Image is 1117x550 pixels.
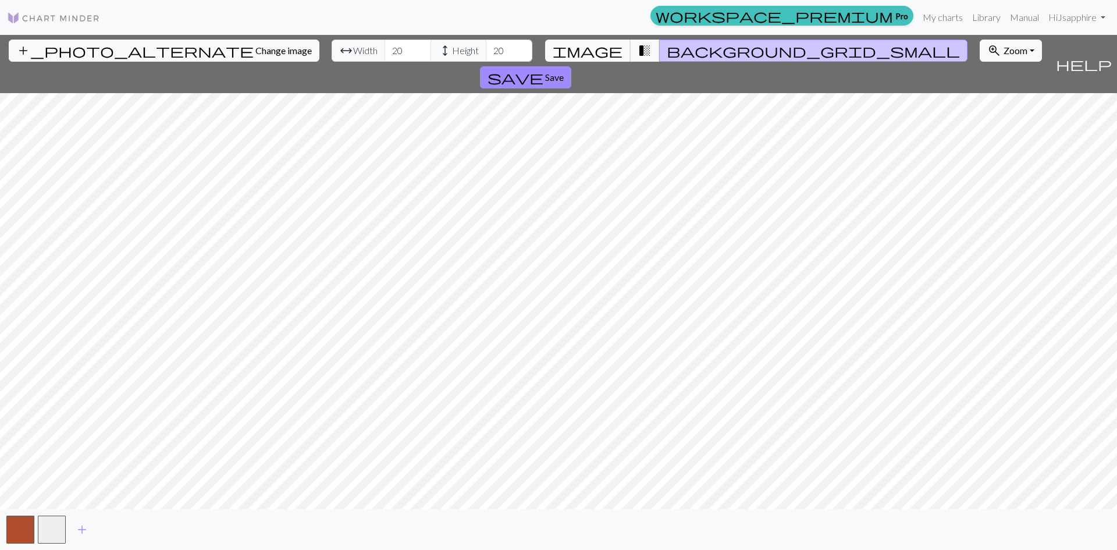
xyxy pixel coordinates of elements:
[353,44,378,58] span: Width
[75,521,89,538] span: add
[650,6,913,26] a: Pro
[545,72,564,83] span: Save
[553,42,622,59] span: image
[967,6,1005,29] a: Library
[7,11,100,25] img: Logo
[638,42,652,59] span: transition_fade
[16,42,254,59] span: add_photo_alternate
[9,40,319,62] button: Change image
[980,40,1042,62] button: Zoom
[1056,56,1112,72] span: help
[488,69,543,86] span: save
[1005,6,1044,29] a: Manual
[438,42,452,59] span: height
[1051,35,1117,93] button: Help
[667,42,960,59] span: background_grid_small
[255,45,312,56] span: Change image
[452,44,479,58] span: Height
[918,6,967,29] a: My charts
[339,42,353,59] span: arrow_range
[67,519,97,541] button: Add color
[1004,45,1027,56] span: Zoom
[656,8,893,24] span: workspace_premium
[987,42,1001,59] span: zoom_in
[480,66,571,88] button: Save
[1044,6,1110,29] a: HiJsapphire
